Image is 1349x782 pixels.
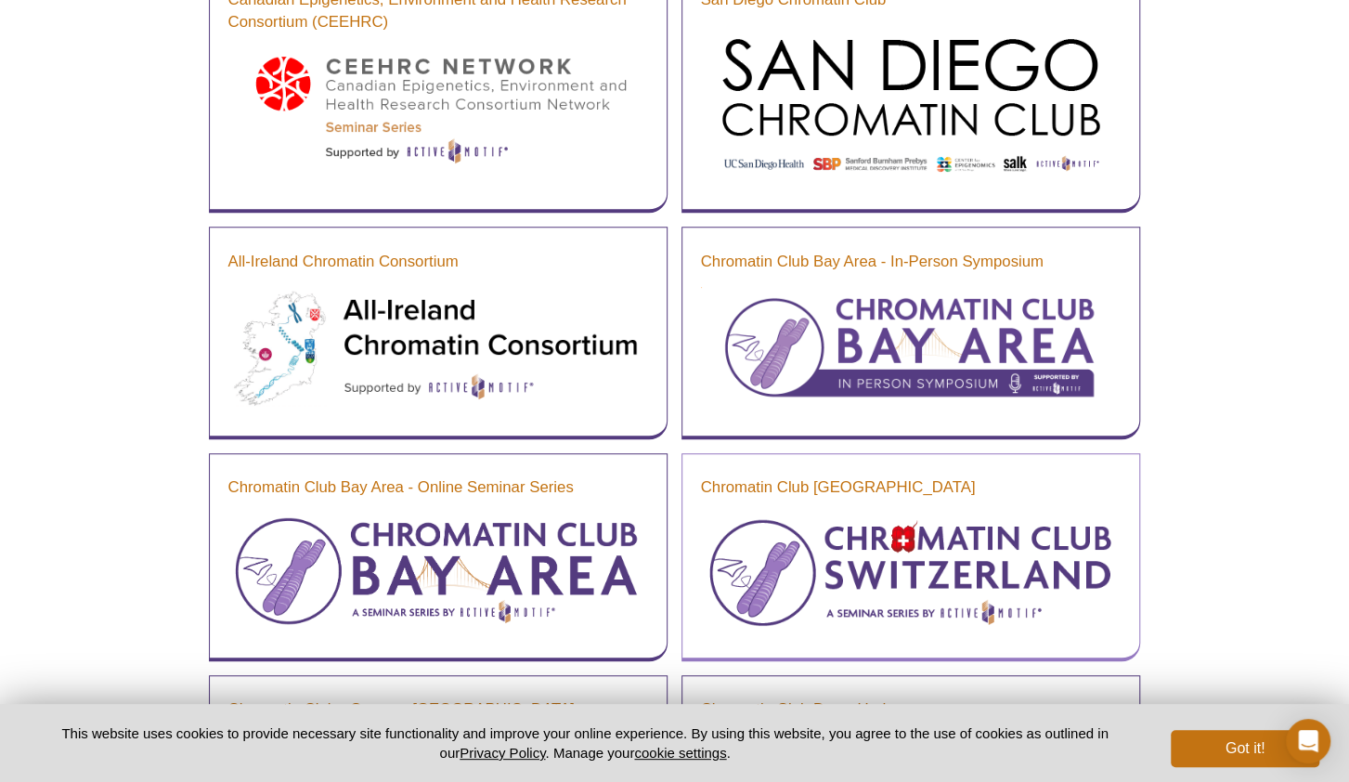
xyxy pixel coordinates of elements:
img: All-Ireland Chromatin Consortium Seminar Series [228,287,648,412]
a: Chromatin Club Down Under [701,698,901,721]
button: Got it! [1171,730,1319,767]
a: Chromatin Club - Campus [GEOGRAPHIC_DATA] [228,698,575,721]
button: cookie settings [634,745,726,761]
p: This website uses cookies to provide necessary site functionality and improve your online experie... [30,723,1140,762]
img: Canadian Epigenetics, Environment and Health Research Consortium (CEEHRC) Seminar Series [228,47,648,168]
img: Chromatin Club Bay Area Seminar Series [228,513,648,634]
a: All-Ireland Chromatin Consortium [228,251,459,273]
img: Chromatin Club Bay Area - In-Person Symposium [701,287,1121,409]
a: Chromatin Club Bay Area - Online Seminar Series [228,476,574,499]
img: San Diego Chromatin Club Seminar Series [701,25,1121,186]
a: Chromatin Club Bay Area - In-Person Symposium [701,251,1044,273]
img: Chromatin Club Switzerland Seminar Series [701,513,1121,633]
a: Privacy Policy [460,745,545,761]
a: Chromatin Club [GEOGRAPHIC_DATA] [701,476,976,499]
div: Open Intercom Messenger [1286,719,1330,763]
